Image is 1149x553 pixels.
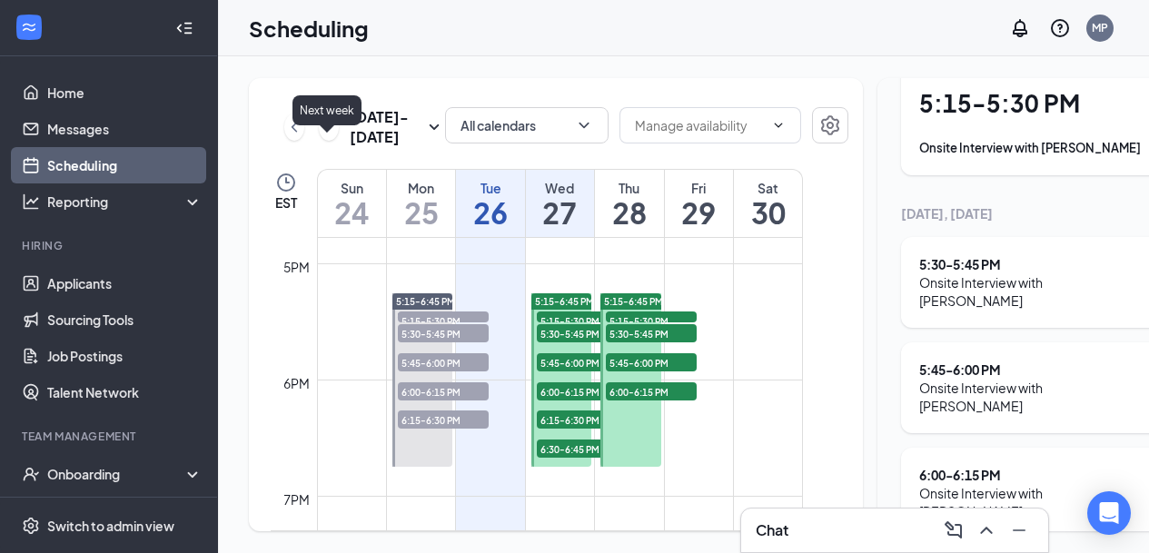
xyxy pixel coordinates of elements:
[275,172,297,193] svg: Clock
[939,516,968,545] button: ComposeMessage
[526,170,594,237] a: August 27, 2025
[606,324,697,342] span: 5:30-5:45 PM
[285,116,303,138] svg: ChevronLeft
[275,193,297,212] span: EST
[812,107,848,147] a: Settings
[606,382,697,400] span: 6:00-6:15 PM
[249,13,369,44] h1: Scheduling
[20,18,38,36] svg: WorkstreamLogo
[665,197,733,228] h1: 29
[396,295,455,308] span: 5:15-6:45 PM
[47,265,203,301] a: Applicants
[919,255,1144,273] div: 5:30 - 5:45 PM
[456,170,524,237] a: August 26, 2025
[22,193,40,211] svg: Analysis
[280,257,313,277] div: 5pm
[1049,17,1071,39] svg: QuestionInfo
[595,197,663,228] h1: 28
[292,95,362,125] div: Next week
[976,519,997,541] svg: ChevronUp
[456,179,524,197] div: Tue
[537,324,628,342] span: 5:30-5:45 PM
[387,179,455,197] div: Mon
[635,115,764,135] input: Manage availability
[1005,516,1034,545] button: Minimize
[47,465,187,483] div: Onboarding
[526,197,594,228] h1: 27
[456,197,524,228] h1: 26
[575,116,593,134] svg: ChevronDown
[47,517,174,535] div: Switch to admin view
[445,107,609,143] button: All calendarsChevronDown
[819,114,841,136] svg: Settings
[606,311,697,330] span: 5:15-5:30 PM
[526,179,594,197] div: Wed
[537,439,628,458] span: 6:30-6:45 PM
[606,353,697,371] span: 5:45-6:00 PM
[284,114,304,141] button: ChevronLeft
[919,360,1144,379] div: 5:45 - 6:00 PM
[280,373,313,393] div: 6pm
[318,179,386,197] div: Sun
[537,311,628,330] span: 5:15-5:30 PM
[604,295,663,308] span: 5:15-6:45 PM
[47,193,203,211] div: Reporting
[47,374,203,410] a: Talent Network
[47,338,203,374] a: Job Postings
[423,116,445,138] svg: SmallChevronDown
[1087,491,1131,535] div: Open Intercom Messenger
[1008,519,1030,541] svg: Minimize
[22,465,40,483] svg: UserCheck
[943,519,965,541] svg: ComposeMessage
[398,353,489,371] span: 5:45-6:00 PM
[919,466,1144,484] div: 6:00 - 6:15 PM
[734,197,802,228] h1: 30
[756,520,788,540] h3: Chat
[537,353,628,371] span: 5:45-6:00 PM
[175,19,193,37] svg: Collapse
[972,516,1001,545] button: ChevronUp
[919,484,1144,520] div: Onsite Interview with [PERSON_NAME]
[350,107,423,147] h3: [DATE] - [DATE]
[537,382,628,400] span: 6:00-6:15 PM
[22,517,40,535] svg: Settings
[535,295,594,308] span: 5:15-6:45 PM
[398,410,489,429] span: 6:15-6:30 PM
[47,147,203,183] a: Scheduling
[47,301,203,338] a: Sourcing Tools
[1009,17,1031,39] svg: Notifications
[734,179,802,197] div: Sat
[595,170,663,237] a: August 28, 2025
[318,170,386,237] a: August 24, 2025
[919,273,1144,310] div: Onsite Interview with [PERSON_NAME]
[22,238,199,253] div: Hiring
[387,170,455,237] a: August 25, 2025
[665,179,733,197] div: Fri
[665,170,733,237] a: August 29, 2025
[812,107,848,143] button: Settings
[595,179,663,197] div: Thu
[318,197,386,228] h1: 24
[398,382,489,400] span: 6:00-6:15 PM
[398,324,489,342] span: 5:30-5:45 PM
[771,118,786,133] svg: ChevronDown
[919,379,1144,415] div: Onsite Interview with [PERSON_NAME]
[734,170,802,237] a: August 30, 2025
[1092,20,1108,35] div: MP
[47,111,203,147] a: Messages
[280,489,313,509] div: 7pm
[22,429,199,444] div: Team Management
[537,410,628,429] span: 6:15-6:30 PM
[47,74,203,111] a: Home
[387,197,455,228] h1: 25
[398,311,489,330] span: 5:15-5:30 PM
[47,492,203,528] a: Team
